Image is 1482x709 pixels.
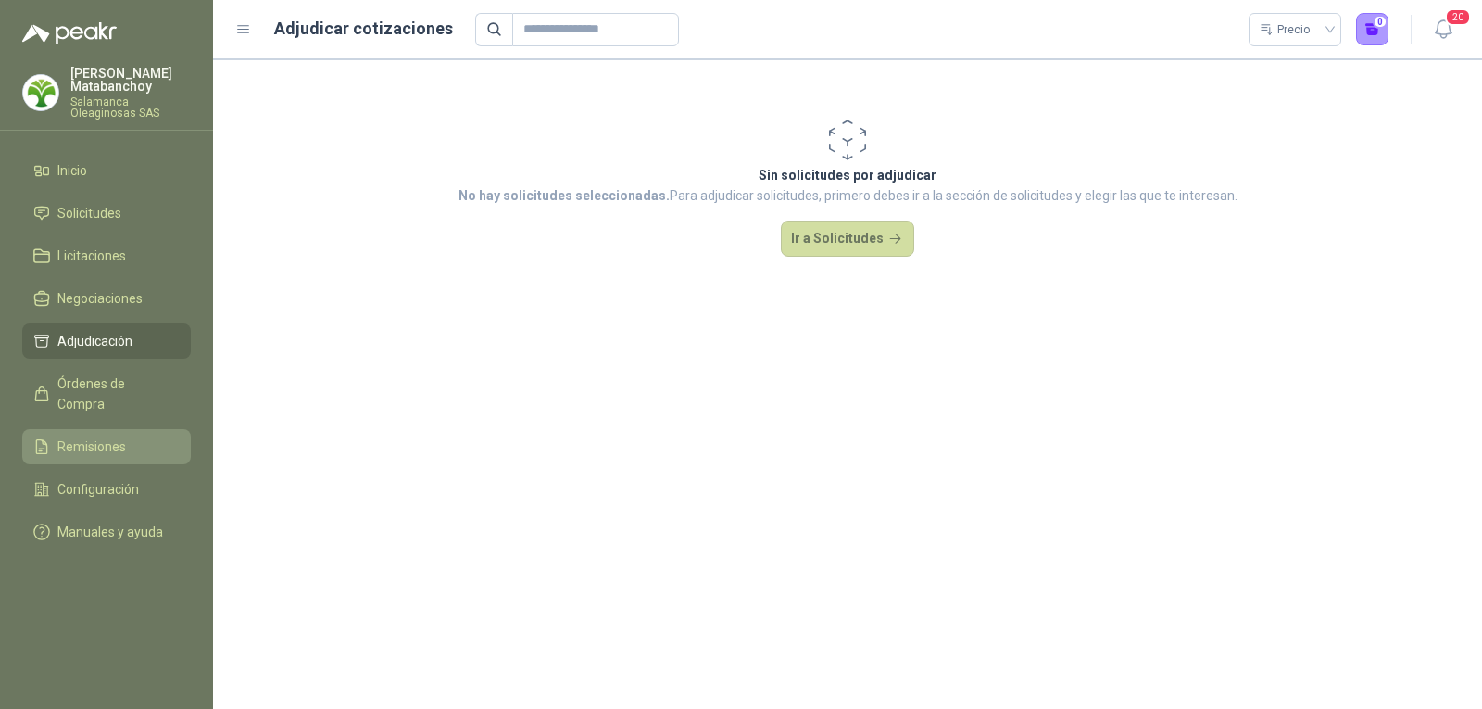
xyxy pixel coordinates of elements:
h1: Adjudicar cotizaciones [274,16,453,42]
p: [PERSON_NAME] Matabanchoy [70,67,191,93]
a: Licitaciones [22,238,191,273]
p: Sin solicitudes por adjudicar [458,165,1237,185]
span: Solicitudes [57,203,121,223]
span: Configuración [57,479,139,500]
span: Negociaciones [57,288,143,309]
a: Adjudicación [22,323,191,359]
a: Inicio [22,153,191,188]
a: Órdenes de Compra [22,366,191,422]
span: Remisiones [57,437,126,457]
a: Negociaciones [22,281,191,316]
strong: No hay solicitudes seleccionadas. [458,188,670,203]
span: Inicio [57,160,87,181]
span: 20 [1445,8,1471,26]
a: Configuración [22,472,191,507]
span: Licitaciones [57,246,126,266]
button: 0 [1356,13,1389,46]
a: Remisiones [22,429,191,464]
img: Company Logo [23,75,58,110]
p: Para adjudicar solicitudes, primero debes ir a la sección de solicitudes y elegir las que te inte... [458,185,1237,206]
span: Adjudicación [57,331,132,351]
img: Logo peakr [22,22,117,44]
p: Salamanca Oleaginosas SAS [70,96,191,119]
span: Manuales y ayuda [57,522,163,542]
button: 20 [1426,13,1460,46]
a: Solicitudes [22,196,191,231]
span: Órdenes de Compra [57,373,173,414]
a: Manuales y ayuda [22,514,191,550]
div: Precio [1260,16,1313,44]
button: Ir a Solicitudes [781,221,914,258]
